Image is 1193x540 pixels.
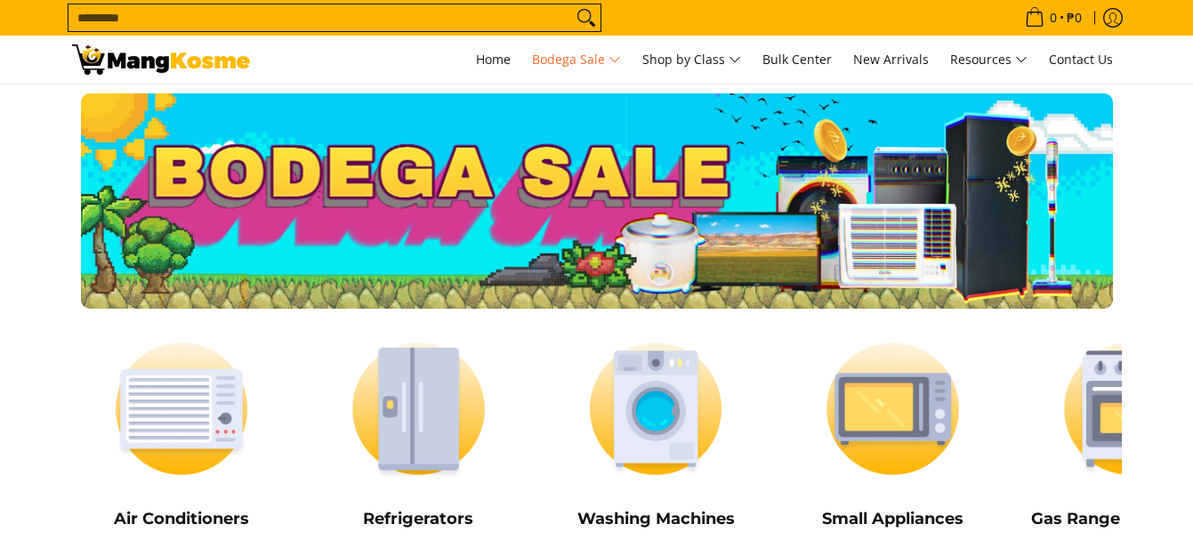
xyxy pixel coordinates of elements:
[72,509,292,529] h5: Air Conditioners
[1047,12,1060,24] span: 0
[642,49,741,71] span: Shop by Class
[532,49,621,71] span: Bodega Sale
[783,509,1003,529] h5: Small Appliances
[546,509,766,529] h5: Washing Machines
[1040,36,1122,84] a: Contact Us
[754,36,841,84] a: Bulk Center
[853,51,929,68] span: New Arrivals
[1049,51,1113,68] span: Contact Us
[783,326,1003,491] img: Small Appliances
[1020,8,1087,28] span: •
[309,509,528,529] h5: Refrigerators
[950,49,1028,71] span: Resources
[72,44,250,75] img: Bodega Sale l Mang Kosme: Cost-Efficient &amp; Quality Home Appliances
[941,36,1036,84] a: Resources
[476,51,511,68] span: Home
[309,326,528,491] img: Refrigerators
[844,36,938,84] a: New Arrivals
[546,326,766,491] img: Washing Machines
[572,4,601,31] button: Search
[523,36,630,84] a: Bodega Sale
[633,36,750,84] a: Shop by Class
[762,51,832,68] span: Bulk Center
[1064,12,1084,24] span: ₱0
[72,326,292,491] img: Air Conditioners
[268,36,1122,84] nav: Main Menu
[467,36,520,84] a: Home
